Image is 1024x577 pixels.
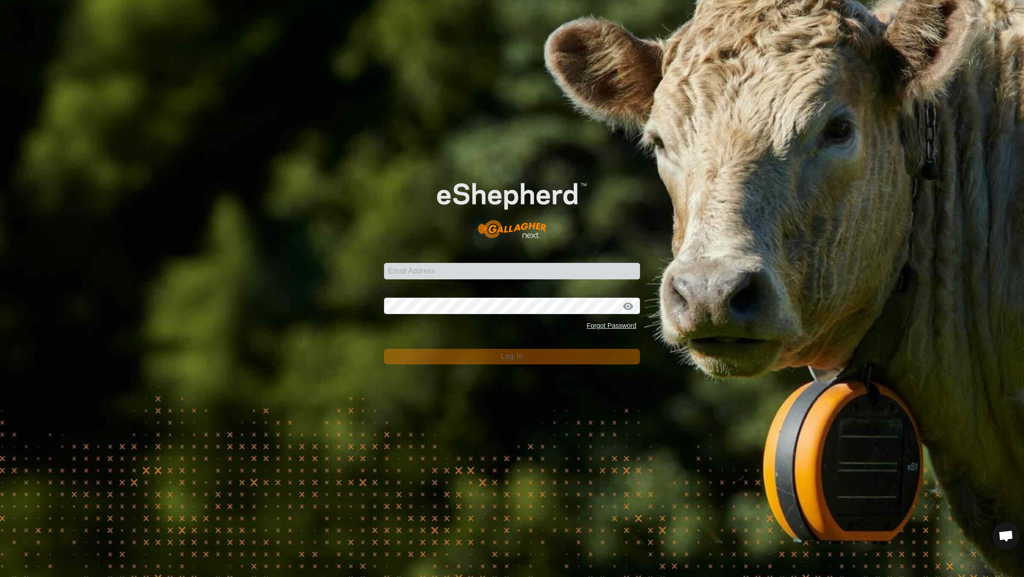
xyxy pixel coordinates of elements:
[587,322,636,329] a: Forgot Password
[384,263,640,279] input: Email Address
[501,353,523,360] span: Log In
[384,349,640,364] button: Log In
[992,522,1020,550] div: Open chat
[410,161,614,249] img: E-shepherd Logo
